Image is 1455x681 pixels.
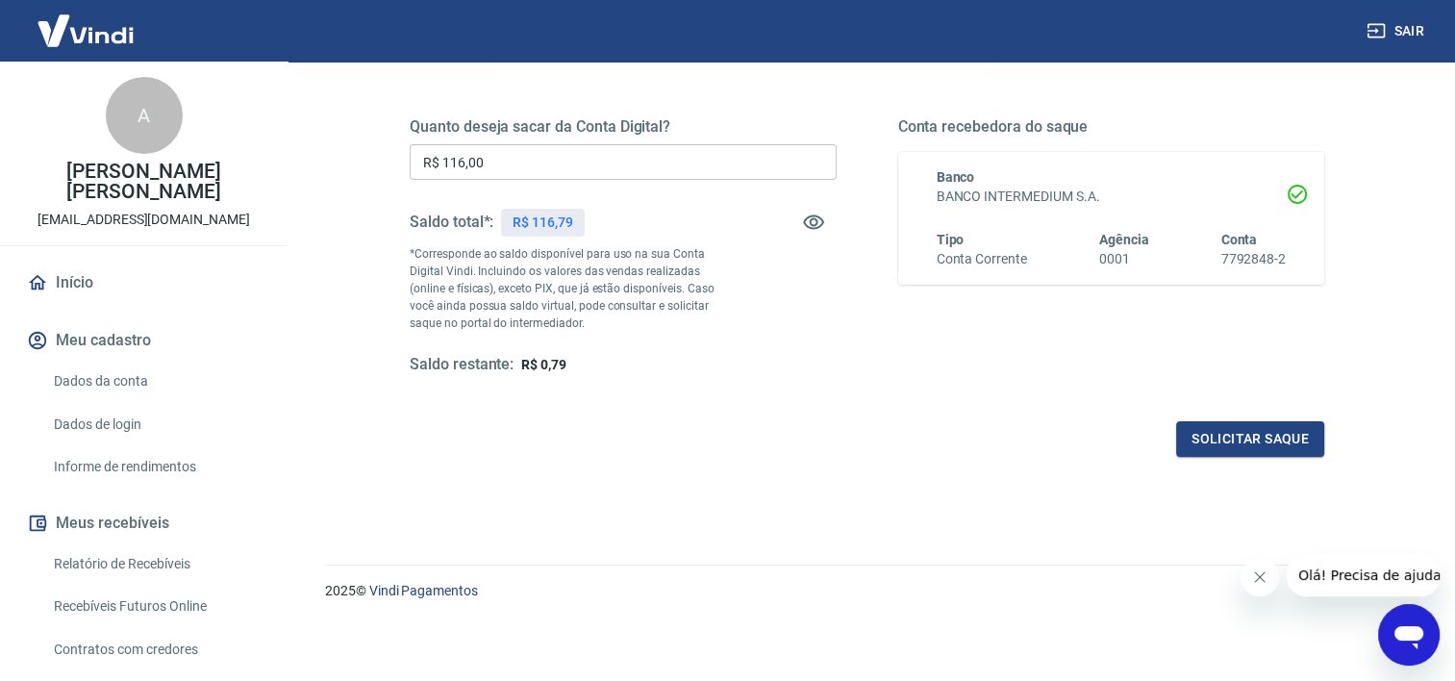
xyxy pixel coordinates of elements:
[325,581,1409,601] p: 2025 ©
[1220,249,1286,269] h6: 7792848-2
[937,187,1287,207] h6: BANCO INTERMEDIUM S.A.
[410,355,514,375] h5: Saldo restante:
[46,544,264,584] a: Relatório de Recebíveis
[410,245,730,332] p: *Corresponde ao saldo disponível para uso na sua Conta Digital Vindi. Incluindo os valores das ve...
[12,13,162,29] span: Olá! Precisa de ajuda?
[23,319,264,362] button: Meu cadastro
[1220,232,1257,247] span: Conta
[23,262,264,304] a: Início
[106,77,183,154] div: A
[46,362,264,401] a: Dados da conta
[937,249,1027,269] h6: Conta Corrente
[1363,13,1432,49] button: Sair
[1099,249,1149,269] h6: 0001
[1241,558,1279,596] iframe: Fechar mensagem
[15,162,272,202] p: [PERSON_NAME] [PERSON_NAME]
[513,213,573,233] p: R$ 116,79
[410,213,493,232] h5: Saldo total*:
[1176,421,1324,457] button: Solicitar saque
[46,630,264,669] a: Contratos com credores
[46,587,264,626] a: Recebíveis Futuros Online
[23,502,264,544] button: Meus recebíveis
[1378,604,1440,666] iframe: Botão para abrir a janela de mensagens
[46,447,264,487] a: Informe de rendimentos
[898,117,1325,137] h5: Conta recebedora do saque
[937,169,975,185] span: Banco
[23,1,148,60] img: Vindi
[410,117,837,137] h5: Quanto deseja sacar da Conta Digital?
[1287,554,1440,596] iframe: Mensagem da empresa
[521,357,566,372] span: R$ 0,79
[937,232,965,247] span: Tipo
[369,583,478,598] a: Vindi Pagamentos
[1099,232,1149,247] span: Agência
[38,210,250,230] p: [EMAIL_ADDRESS][DOMAIN_NAME]
[46,405,264,444] a: Dados de login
